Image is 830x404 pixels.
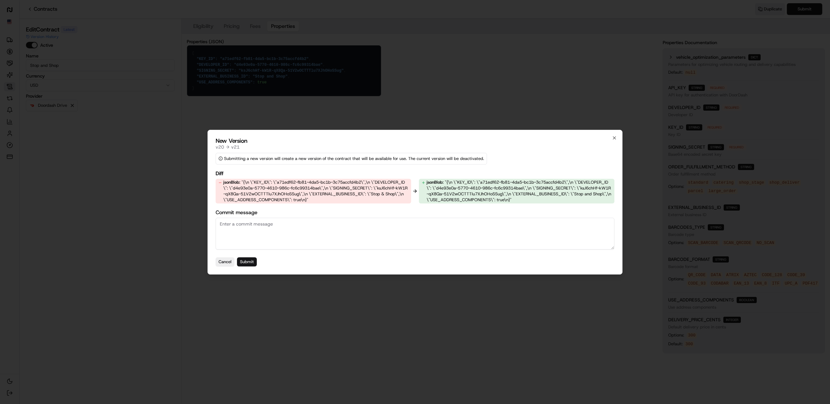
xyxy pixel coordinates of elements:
[223,179,408,202] span: "{\n \"KEY_ID\": \"a71edf62-fb81-4da5-bc1b-3c75accfd4b2\",\n \"DEVELOPER_ID\": \"d4e93e0a-5770-46...
[216,138,614,144] h2: New Version
[216,144,614,150] div: v 20 v 21
[223,179,240,185] span: jsonBlob :
[216,209,614,216] label: Commit message
[427,179,444,185] span: jsonBlob :
[216,170,614,178] h3: Diff
[216,257,234,266] button: Cancel
[224,156,484,162] p: Submitting a new version will create a new version of the contract that will be available for use...
[237,257,257,266] button: Submit
[427,179,611,202] span: "{\n \"KEY_ID\": \"a71edf62-fb81-4da5-bc1b-3c75accfd4b2\",\n \"DEVELOPER_ID\": \"d4e93e0a-5770-46...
